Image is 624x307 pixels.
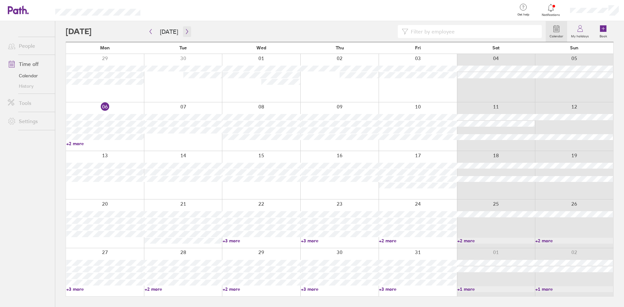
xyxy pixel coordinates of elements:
[155,26,183,37] button: [DATE]
[457,238,535,244] a: +2 more
[223,238,300,244] a: +3 more
[567,32,593,38] label: My holidays
[66,141,144,147] a: +2 more
[3,115,55,128] a: Settings
[570,45,578,50] span: Sun
[596,32,611,38] label: Book
[513,13,534,17] span: Get help
[256,45,266,50] span: Wed
[457,286,535,292] a: +1 more
[336,45,344,50] span: Thu
[179,45,187,50] span: Tue
[540,13,562,17] span: Notifications
[145,286,222,292] a: +2 more
[593,21,614,42] a: Book
[3,70,55,81] a: Calendar
[66,286,144,292] a: +3 more
[535,238,613,244] a: +2 more
[3,58,55,70] a: Time off
[379,238,457,244] a: +2 more
[567,21,593,42] a: My holidays
[408,25,538,38] input: Filter by employee
[223,286,300,292] a: +2 more
[535,286,613,292] a: +1 more
[3,96,55,109] a: Tools
[415,45,421,50] span: Fri
[100,45,110,50] span: Mon
[301,286,379,292] a: +3 more
[546,21,567,42] a: Calendar
[492,45,500,50] span: Sat
[540,3,562,17] a: Notifications
[3,81,55,91] a: History
[3,39,55,52] a: People
[379,286,457,292] a: +3 more
[301,238,379,244] a: +3 more
[546,32,567,38] label: Calendar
